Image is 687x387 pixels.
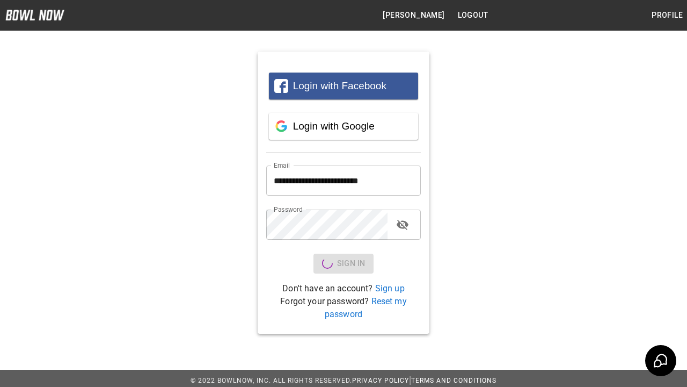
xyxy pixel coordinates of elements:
[293,120,375,132] span: Login with Google
[191,377,352,384] span: © 2022 BowlNow, Inc. All Rights Reserved.
[293,80,386,91] span: Login with Facebook
[266,295,421,321] p: Forgot your password?
[266,282,421,295] p: Don't have an account?
[5,10,64,20] img: logo
[269,73,418,99] button: Login with Facebook
[325,296,407,319] a: Reset my password
[375,283,405,293] a: Sign up
[352,377,409,384] a: Privacy Policy
[392,214,413,235] button: toggle password visibility
[411,377,496,384] a: Terms and Conditions
[454,5,492,25] button: Logout
[647,5,687,25] button: Profile
[378,5,449,25] button: [PERSON_NAME]
[269,113,418,140] button: Login with Google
